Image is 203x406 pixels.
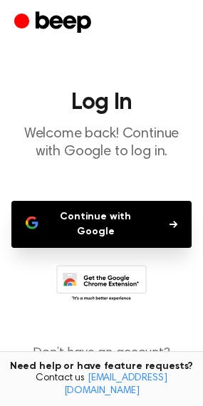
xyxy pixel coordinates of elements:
[11,344,192,382] p: Don’t have an account?
[11,91,192,114] h1: Log In
[11,125,192,161] p: Welcome back! Continue with Google to log in.
[9,373,194,397] span: Contact us
[64,373,167,396] a: [EMAIL_ADDRESS][DOMAIN_NAME]
[11,201,192,248] button: Continue with Google
[14,9,95,37] a: Beep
